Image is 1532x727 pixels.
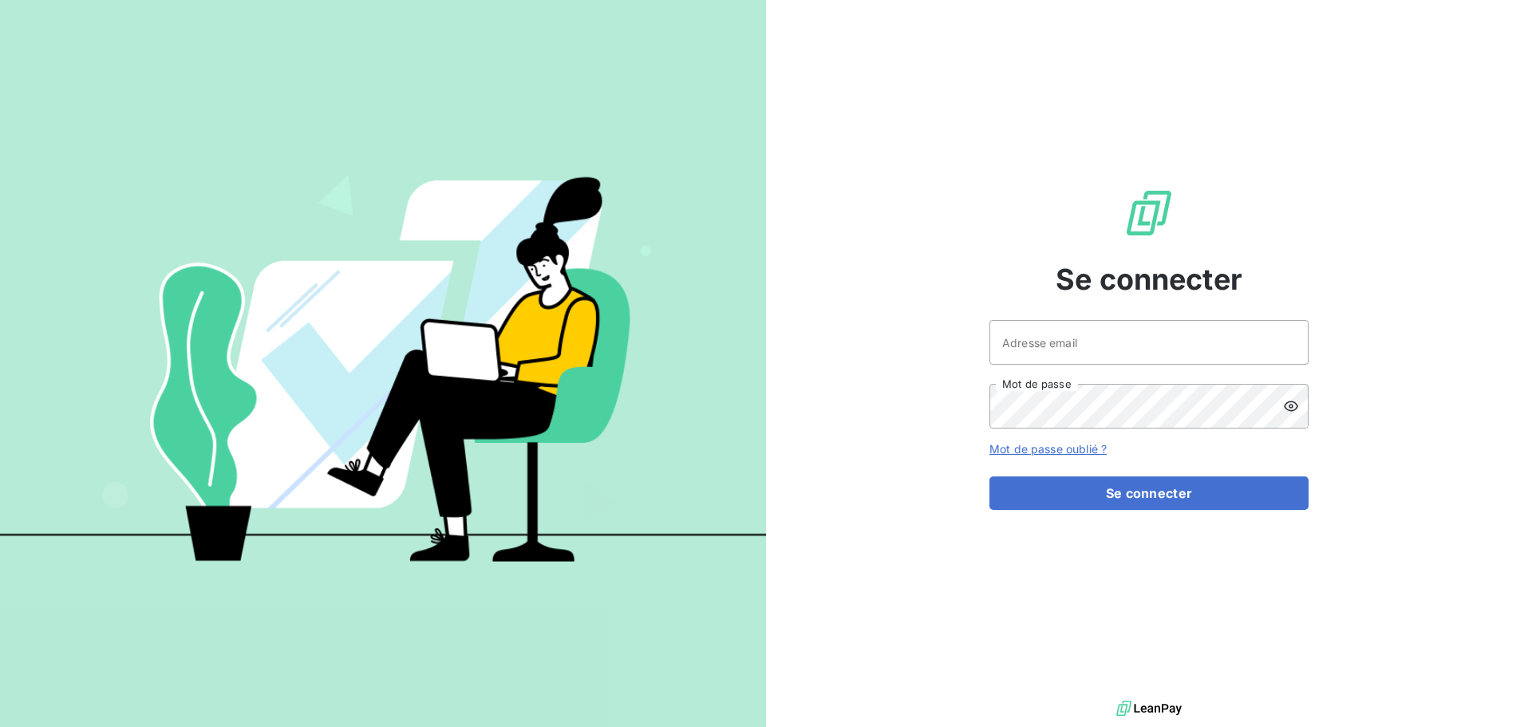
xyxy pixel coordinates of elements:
button: Se connecter [989,476,1309,510]
a: Mot de passe oublié ? [989,442,1107,456]
input: placeholder [989,320,1309,365]
img: Logo LeanPay [1123,188,1175,239]
img: logo [1116,697,1182,721]
span: Se connecter [1056,258,1242,301]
